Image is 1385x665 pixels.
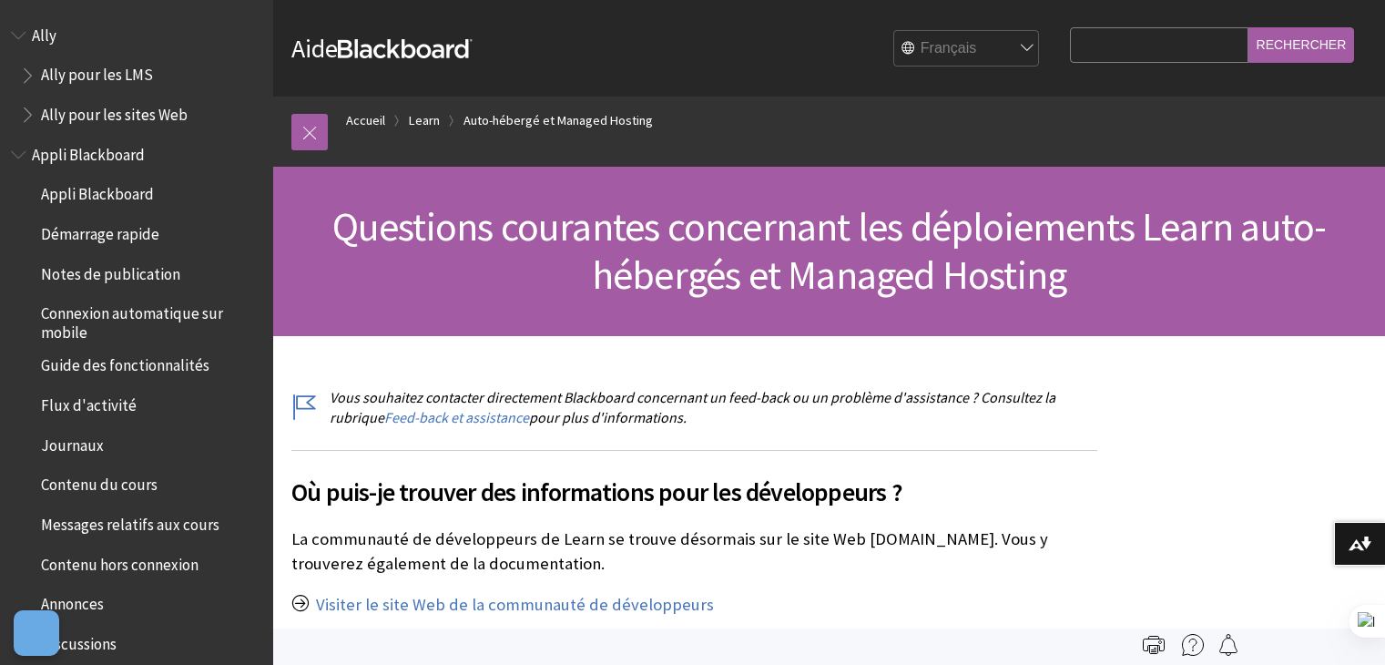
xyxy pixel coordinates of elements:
p: Vous souhaitez contacter directement Blackboard concernant un feed-back ou un problème d'assistan... [291,387,1097,428]
span: Notes de publication [41,259,180,283]
a: AideBlackboard [291,32,473,65]
span: Discussions [41,629,117,653]
p: La communauté de développeurs de Learn se trouve désormais sur le site Web [DOMAIN_NAME]. Vous y ... [291,527,1097,575]
button: Ouvrir le centre de préférences [14,610,59,656]
span: Contenu du cours [41,470,158,495]
img: More help [1182,634,1204,656]
input: Rechercher [1248,27,1355,63]
a: Learn [409,109,440,132]
span: Messages relatifs aux cours [41,509,219,534]
span: Appli Blackboard [41,179,154,204]
img: Print [1143,634,1165,656]
span: Contenu hors connexion [41,549,199,574]
strong: Blackboard [338,39,473,58]
a: Auto-hébergé et Managed Hosting [463,109,653,132]
nav: Book outline for Anthology Ally Help [11,20,262,130]
span: Ally [32,20,56,45]
span: Ally pour les LMS [41,60,153,85]
span: Guide des fonctionnalités [41,351,209,375]
img: Follow this page [1217,634,1239,656]
h2: Où puis-je trouver des informations pour les développeurs ? [291,450,1097,511]
a: Accueil [346,109,385,132]
select: Site Language Selector [894,31,1040,67]
span: Annonces [41,589,104,614]
span: Questions courantes concernant les déploiements Learn auto-hébergés et Managed Hosting [332,201,1327,300]
span: Flux d'activité [41,390,137,414]
span: Journaux [41,430,104,455]
a: Visiter le site Web de la communauté de développeurs [316,594,714,616]
span: Démarrage rapide [41,219,159,243]
span: Appli Blackboard [32,139,145,164]
span: Connexion automatique sur mobile [41,299,260,342]
span: Ally pour les sites Web [41,99,188,124]
a: Feed-back et assistance [384,408,529,427]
